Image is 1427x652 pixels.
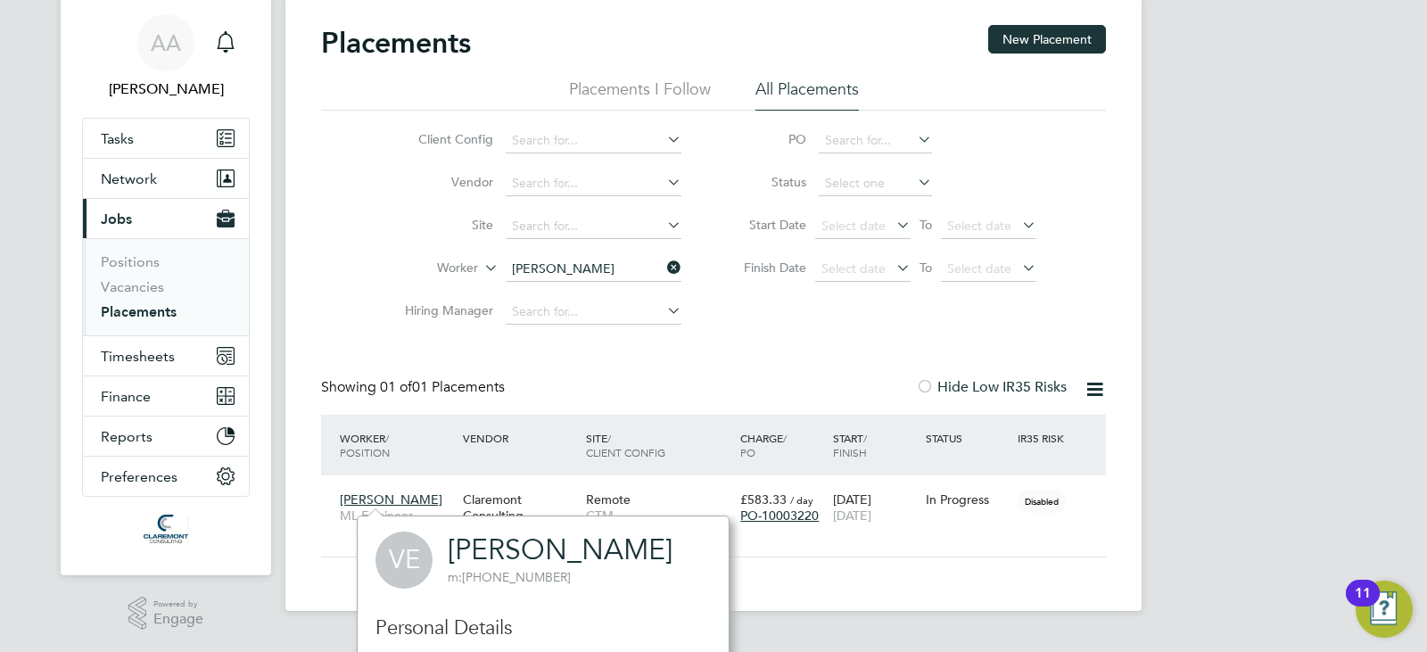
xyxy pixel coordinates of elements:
a: [PERSON_NAME]ML EngineerClaremont Consulting Solutions LimitedRemoteCTM£583.33 / dayPO-10003220[D... [335,482,1106,497]
span: Remote [586,491,631,508]
span: Jobs [101,210,132,227]
li: Placements I Follow [569,78,711,111]
div: [DATE] [829,483,921,532]
label: Hide Low IR35 Risks [916,378,1067,396]
a: Positions [101,253,160,270]
input: Search for... [506,171,681,196]
span: Powered by [153,597,203,612]
span: m: [448,569,462,585]
span: Network [101,170,157,187]
a: Placements [101,303,177,320]
button: Reports [83,417,249,456]
span: / Finish [833,431,867,459]
div: Jobs [83,238,249,335]
h2: Placements [321,25,471,61]
label: Start Date [726,217,806,233]
a: Vacancies [101,278,164,295]
span: AA [151,31,181,54]
span: PO-10003220 [740,508,819,524]
button: Network [83,159,249,198]
span: Finance [101,388,151,405]
div: In Progress [926,491,1010,508]
span: 01 of [380,378,412,396]
span: [PHONE_NUMBER] [448,569,571,585]
span: Select date [821,218,886,234]
div: Status [921,422,1014,454]
span: Select date [947,260,1011,276]
span: Tasks [101,130,134,147]
a: [PERSON_NAME] [448,532,672,567]
label: Client Config [391,131,493,147]
button: Open Resource Center, 11 new notifications [1356,581,1413,638]
input: Search for... [506,128,681,153]
a: AA[PERSON_NAME] [82,14,250,100]
label: Worker [375,260,478,277]
input: Search for... [819,128,932,153]
div: Site [582,422,736,468]
div: Showing [321,378,508,397]
div: Charge [736,422,829,468]
label: Finish Date [726,260,806,276]
span: To [914,256,937,279]
button: Finance [83,376,249,416]
span: Afzal Ahmed [82,78,250,100]
label: Hiring Manager [391,302,493,318]
a: Tasks [83,119,249,158]
span: / Client Config [586,431,665,459]
button: Timesheets [83,336,249,376]
label: PO [726,131,806,147]
span: ML Engineer [340,508,454,524]
input: Search for... [506,300,681,325]
span: 01 Placements [380,378,505,396]
span: / Position [340,431,390,459]
button: Preferences [83,457,249,496]
li: All Placements [755,78,859,111]
input: Search for... [506,214,681,239]
span: / PO [740,431,787,459]
span: CTM [586,508,731,524]
span: [DATE] [833,508,871,524]
span: VE [375,532,433,589]
div: Vendor [458,422,582,454]
div: IR35 Risk [1013,422,1075,454]
div: 11 [1355,593,1371,616]
span: Select date [821,260,886,276]
label: Status [726,174,806,190]
span: Reports [101,428,153,445]
span: Timesheets [101,348,175,365]
label: Vendor [391,174,493,190]
a: Powered byEngage [128,597,204,631]
label: Site [391,217,493,233]
span: / day [790,493,813,507]
a: Go to home page [82,515,250,543]
div: Start [829,422,921,468]
input: Select one [819,171,932,196]
span: To [914,213,937,236]
button: Jobs [83,199,249,238]
div: Claremont Consulting Solutions Limited [458,483,582,549]
span: [PERSON_NAME] [340,491,442,508]
div: Worker [335,422,458,468]
span: £583.33 [740,491,787,508]
span: Select date [947,218,1011,234]
input: Search for... [506,257,681,282]
h3: Personal Details [375,615,711,641]
img: claremontconsulting1-logo-retina.png [144,515,187,543]
span: Disabled [1018,490,1066,513]
span: Engage [153,612,203,627]
span: Preferences [101,468,177,485]
button: New Placement [988,25,1106,54]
